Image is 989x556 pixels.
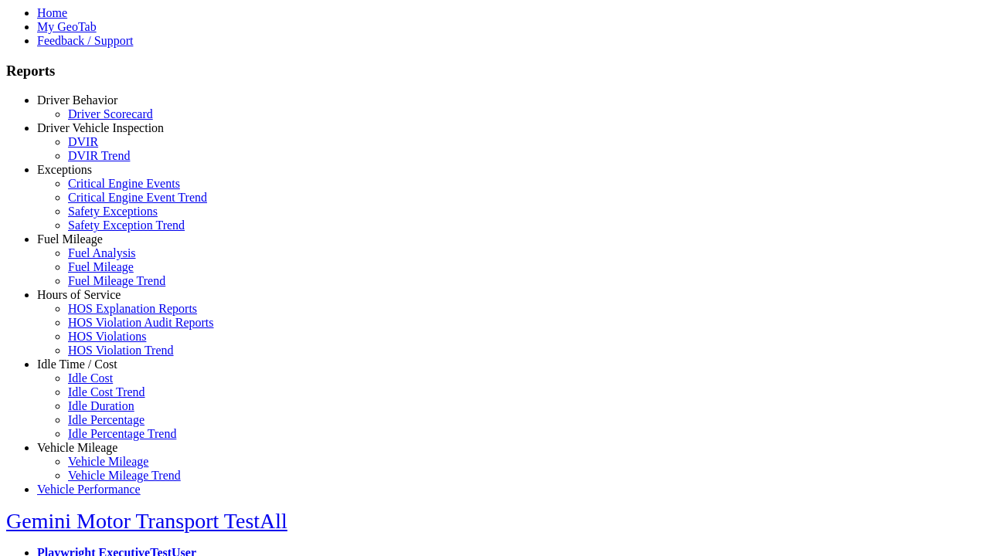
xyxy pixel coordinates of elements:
a: Idle Time / Cost [37,358,117,371]
a: HOS Explanation Reports [68,302,197,315]
a: Vehicle Mileage [68,455,148,468]
a: DVIR [68,135,98,148]
h3: Reports [6,63,983,80]
a: Vehicle Mileage [37,441,117,454]
a: DVIR Trend [68,149,130,162]
a: Home [37,6,67,19]
a: Idle Percentage [68,413,144,426]
a: Fuel Mileage Trend [68,274,165,287]
a: Safety Exception Trend [68,219,185,232]
a: Critical Engine Events [68,177,180,190]
a: Vehicle Performance [37,483,141,496]
a: Idle Cost Trend [68,385,145,398]
a: Idle Cost [68,371,113,385]
a: Fuel Mileage [37,232,103,246]
a: Gemini Motor Transport TestAll [6,509,287,533]
a: Fuel Mileage [68,260,134,273]
a: Feedback / Support [37,34,133,47]
a: Driver Vehicle Inspection [37,121,164,134]
a: HOS Violations [68,330,146,343]
a: Fuel Analysis [68,246,136,259]
a: HOS Violation Trend [68,344,174,357]
a: Driver Behavior [37,93,117,107]
a: Vehicle Mileage Trend [68,469,181,482]
a: Driver Scorecard [68,107,153,120]
a: Hours of Service [37,288,121,301]
a: Critical Engine Event Trend [68,191,207,204]
a: HOS Violation Audit Reports [68,316,214,329]
a: Safety Exceptions [68,205,158,218]
a: Idle Percentage Trend [68,427,176,440]
a: Idle Duration [68,399,134,412]
a: Exceptions [37,163,92,176]
a: My GeoTab [37,20,97,33]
